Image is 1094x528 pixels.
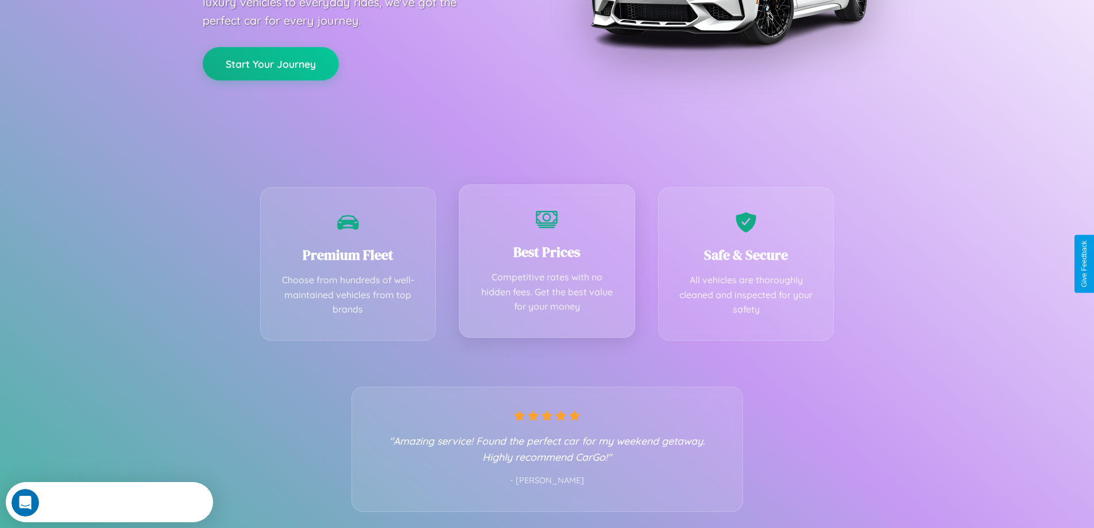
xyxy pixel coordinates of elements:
p: Competitive rates with no hidden fees. Get the best value for your money [477,270,617,314]
iframe: Intercom live chat discovery launcher [6,482,213,522]
iframe: Intercom live chat [11,489,39,517]
button: Start Your Journey [203,47,339,80]
h3: Safe & Secure [676,245,817,264]
h3: Premium Fleet [278,245,419,264]
p: All vehicles are thoroughly cleaned and inspected for your safety [676,273,817,317]
p: Choose from hundreds of well-maintained vehicles from top brands [278,273,419,317]
h3: Best Prices [477,242,617,261]
p: - [PERSON_NAME] [375,473,720,488]
p: "Amazing service! Found the perfect car for my weekend getaway. Highly recommend CarGo!" [375,433,720,465]
div: Give Feedback [1080,241,1088,287]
